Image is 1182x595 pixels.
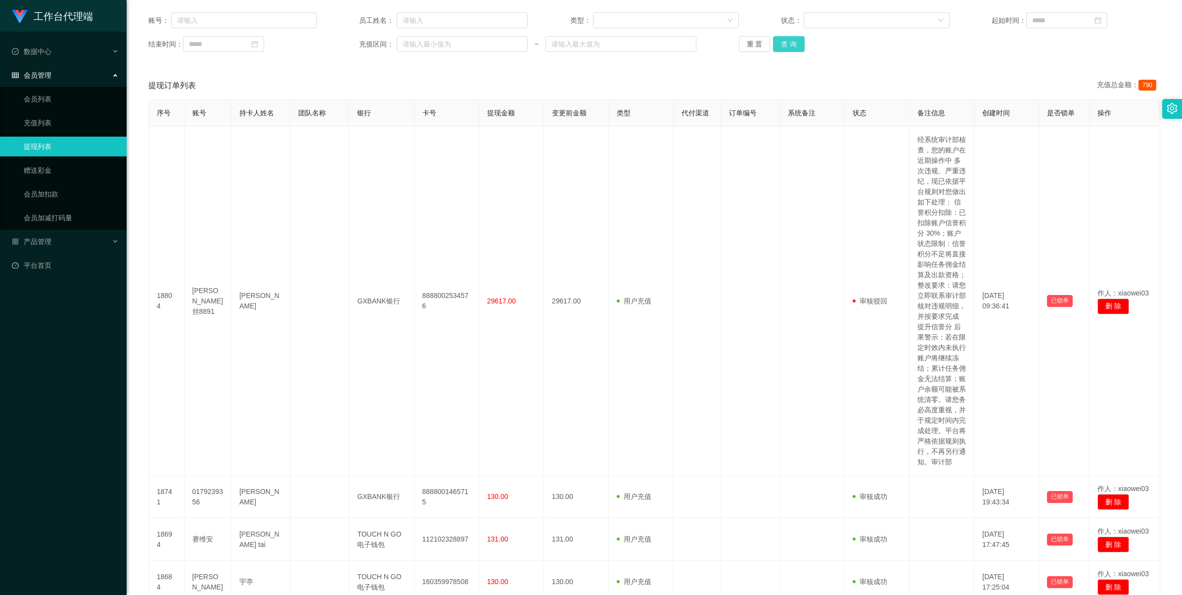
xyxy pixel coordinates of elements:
[239,109,274,117] span: 持卡人姓名
[729,109,757,117] span: 订单编号
[1047,109,1075,117] span: 是否锁单
[1097,298,1129,314] button: 删 除
[349,127,414,476] td: GXBANK银行
[624,578,651,586] font: 用户充值
[422,109,436,117] span: 卡号
[1138,80,1156,91] span: 790
[24,113,119,133] a: 充值列表
[487,109,515,117] span: 提现金额
[992,15,1026,26] span: 起始时间：
[682,109,709,117] span: 代付渠道
[1167,103,1178,114] i: 图标： 设置
[157,109,171,117] span: 序号
[788,109,816,117] span: 系统备注
[544,518,609,561] td: 131.00
[909,127,974,476] td: 经系统审计部核查，您的账户在近期操作中 多次违规、严重违纪，现已依据平台规则对您做出如下处理： 信誉积分扣除：已扣除账户信誉积分 30%；账户状态限制：信誉积分不足将直接影响任务佣金结算及出款资...
[149,476,184,518] td: 18741
[1097,494,1129,510] button: 删 除
[617,109,631,117] span: 类型
[149,127,184,476] td: 18804
[397,36,528,52] input: 请输入最小值为
[860,535,887,543] font: 审核成功
[917,109,945,117] span: 备注信息
[487,535,508,543] span: 131.00
[624,493,651,500] font: 用户充值
[231,476,290,518] td: [PERSON_NAME]
[1047,534,1073,545] button: 已锁单
[192,109,206,117] span: 账号
[1097,485,1149,493] span: 作人：xiaowei03
[974,518,1039,561] td: [DATE] 17:47:45
[487,578,508,586] span: 130.00
[24,137,119,156] a: 提现列表
[349,518,414,561] td: TOUCH N GO 电子钱包
[414,127,479,476] td: 8888002534576
[1047,295,1073,307] button: 已锁单
[148,39,183,50] span: 结束时间：
[184,476,231,518] td: 0179239356
[12,238,19,245] i: 图标： AppStore-O
[938,17,944,24] i: 图标： 向下
[570,15,593,26] span: 类型：
[544,476,609,518] td: 130.00
[12,12,93,20] a: 工作台代理端
[12,255,119,275] a: 图标： 仪表板平台首页
[487,297,516,305] span: 29617.00
[397,12,528,28] input: 请输入
[148,80,196,92] span: 提现订单列表
[12,72,19,79] i: 图标： table
[34,0,93,32] h1: 工作台代理端
[24,160,119,180] a: 赠送彩金
[860,297,887,305] font: 审核驳回
[1097,579,1129,595] button: 删 除
[1094,17,1101,24] i: 图标： 日历
[24,71,51,79] font: 会员管理
[974,127,1039,476] td: [DATE] 09:36:41
[487,493,508,500] span: 130.00
[1047,576,1073,588] button: 已锁单
[1047,491,1073,503] button: 已锁单
[359,39,397,50] span: 充值区间：
[251,41,258,48] i: 图标： 日历
[773,36,805,52] button: 查 询
[528,39,546,50] span: ~
[544,127,609,476] td: 29617.00
[1097,109,1111,117] span: 操作
[1097,537,1129,552] button: 删 除
[860,493,887,500] font: 审核成功
[148,15,171,26] span: 账号：
[12,48,19,55] i: 图标： check-circle-o
[860,578,887,586] font: 审核成功
[24,208,119,228] a: 会员加减打码量
[349,476,414,518] td: GXBANK银行
[24,89,119,109] a: 会员列表
[24,48,51,55] font: 数据中心
[1097,527,1149,535] span: 作人：xiaowei03
[231,518,290,561] td: [PERSON_NAME] tai
[298,109,326,117] span: 团队名称
[974,476,1039,518] td: [DATE] 19:43:34
[171,12,317,28] input: 请输入
[1097,289,1149,297] span: 作人：xiaowei03
[853,109,866,117] span: 状态
[24,238,51,246] font: 产品管理
[184,127,231,476] td: [PERSON_NAME]丝8891
[546,36,696,52] input: 请输入最大值为
[624,535,651,543] font: 用户充值
[184,518,231,561] td: 赛维安
[414,476,479,518] td: 8888001465715
[24,184,119,204] a: 会员加扣款
[552,109,587,117] span: 变更前金额
[1097,81,1138,89] font: 充值总金额：
[149,518,184,561] td: 18694
[357,109,371,117] span: 银行
[982,109,1010,117] span: 创建时间
[231,127,290,476] td: [PERSON_NAME]
[781,15,804,26] span: 状态：
[414,518,479,561] td: 112102328897
[1097,570,1149,578] span: 作人：xiaowei03
[359,15,397,26] span: 员工姓名：
[739,36,771,52] button: 重 置
[12,10,28,24] img: logo.9652507e.png
[727,17,733,24] i: 图标： 向下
